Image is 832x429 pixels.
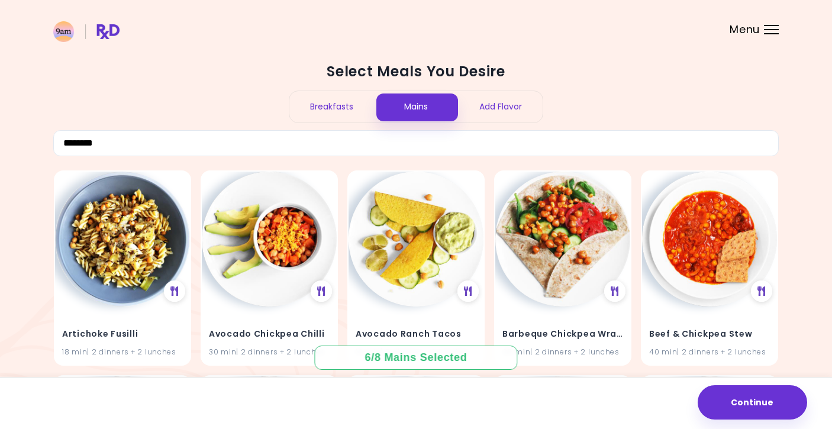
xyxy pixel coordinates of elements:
[62,325,183,344] h4: Artichoke Fusilli
[502,346,623,357] div: 25 min | 2 dinners + 2 lunches
[730,24,760,35] span: Menu
[649,346,770,357] div: 40 min | 2 dinners + 2 lunches
[604,280,625,302] div: See Meal Plan
[53,62,779,81] h2: Select Meals You Desire
[458,91,543,122] div: Add Flavor
[356,325,476,344] h4: Avocado Ranch Tacos
[457,280,479,302] div: See Meal Plan
[62,346,183,357] div: 18 min | 2 dinners + 2 lunches
[164,280,185,302] div: See Meal Plan
[649,325,770,344] h4: Beef & Chickpea Stew
[751,280,772,302] div: See Meal Plan
[374,91,459,122] div: Mains
[53,21,120,42] img: RxDiet
[209,346,330,357] div: 30 min | 2 dinners + 2 lunches
[289,91,374,122] div: Breakfasts
[356,350,476,365] div: 6 / 8 Mains Selected
[311,280,332,302] div: See Meal Plan
[698,385,807,420] button: Continue
[502,325,623,344] h4: Barbeque Chickpea Wraps
[209,325,330,344] h4: Avocado Chickpea Chilli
